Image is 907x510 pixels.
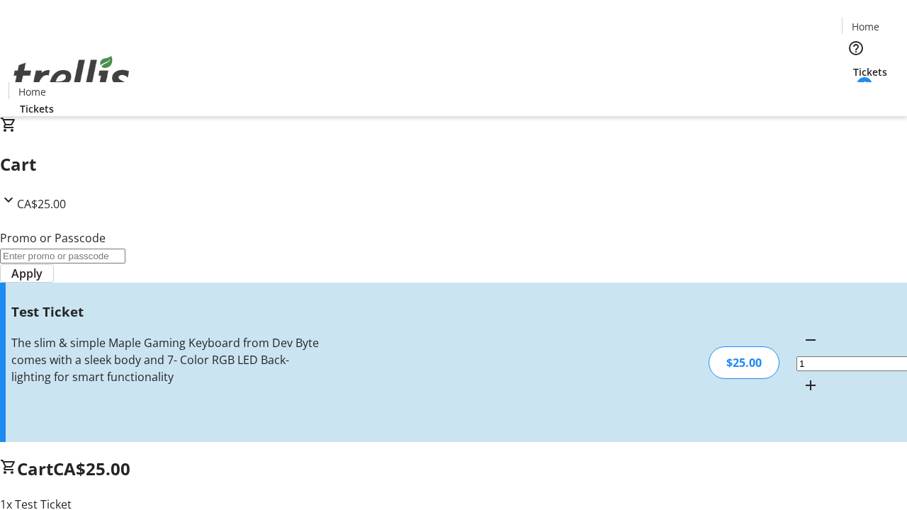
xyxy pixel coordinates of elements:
span: CA$25.00 [53,457,130,480]
button: Help [842,34,870,62]
div: $25.00 [709,346,779,379]
button: Cart [842,79,870,108]
span: CA$25.00 [17,196,66,212]
h3: Test Ticket [11,302,321,322]
a: Tickets [9,101,65,116]
span: Home [18,84,46,99]
button: Increment by one [796,371,825,399]
span: Home [852,19,879,34]
span: Apply [11,265,43,282]
button: Decrement by one [796,326,825,354]
img: Orient E2E Organization X0JZj5pYMl's Logo [9,40,135,111]
a: Home [9,84,55,99]
a: Home [843,19,888,34]
span: Tickets [20,101,54,116]
span: Tickets [853,64,887,79]
a: Tickets [842,64,898,79]
div: The slim & simple Maple Gaming Keyboard from Dev Byte comes with a sleek body and 7- Color RGB LE... [11,334,321,385]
